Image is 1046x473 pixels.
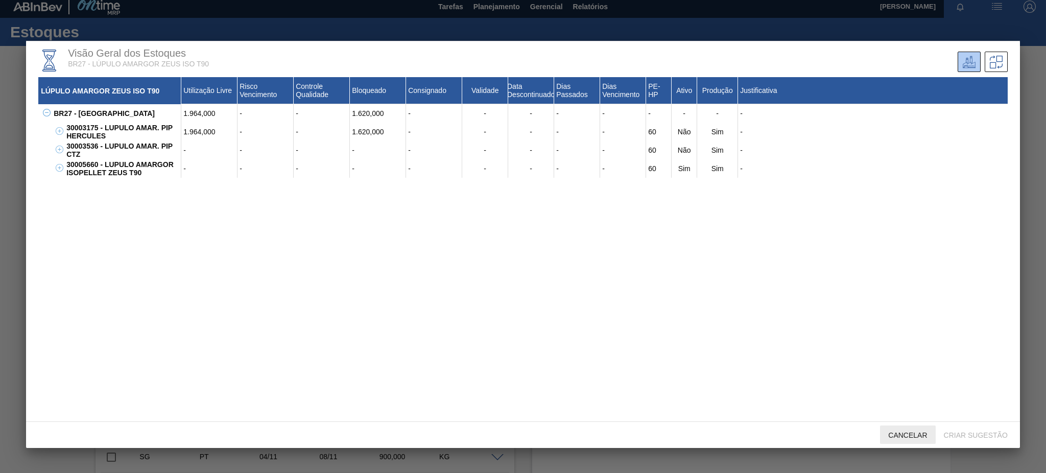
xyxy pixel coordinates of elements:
[181,77,237,104] div: Utilização Livre
[600,141,646,159] div: -
[554,104,600,123] div: -
[738,104,1008,123] div: -
[646,104,672,123] div: -
[672,104,697,123] div: -
[697,159,738,178] div: Sim
[697,77,738,104] div: Produção
[406,77,462,104] div: Consignado
[462,104,508,123] div: -
[181,159,237,178] div: -
[508,123,554,141] div: -
[738,77,1008,104] div: Justificativa
[350,141,406,159] div: -
[406,159,462,178] div: -
[350,123,406,141] div: 1.620,000
[672,123,697,141] div: Não
[738,141,1008,159] div: -
[600,104,646,123] div: -
[38,77,181,104] div: LÚPULO AMARGOR ZEUS ISO T90
[646,159,672,178] div: 60
[462,141,508,159] div: -
[554,77,600,104] div: Dias Passados
[237,159,294,178] div: -
[958,52,981,72] div: Unidade Atual/ Unidades
[880,431,935,439] span: Cancelar
[350,159,406,178] div: -
[181,141,237,159] div: -
[697,141,738,159] div: Sim
[508,141,554,159] div: -
[406,141,462,159] div: -
[51,104,181,123] div: BR27 - [GEOGRAPHIC_DATA]
[237,123,294,141] div: -
[985,52,1008,72] div: Sugestões de Trasferência
[646,123,672,141] div: 60
[237,77,294,104] div: Risco Vencimento
[294,104,350,123] div: -
[406,123,462,141] div: -
[406,104,462,123] div: -
[237,141,294,159] div: -
[554,159,600,178] div: -
[697,104,738,123] div: -
[672,141,697,159] div: Não
[508,159,554,178] div: -
[350,77,406,104] div: Bloqueado
[68,60,209,68] span: BR27 - LÚPULO AMARGOR ZEUS ISO T90
[554,141,600,159] div: -
[646,77,672,104] div: PE-HP
[738,123,1008,141] div: -
[697,123,738,141] div: Sim
[672,77,697,104] div: Ativo
[237,104,294,123] div: -
[350,104,406,123] div: 1.620,000
[508,104,554,123] div: -
[508,77,554,104] div: Data Descontinuado
[68,48,186,59] span: Visão Geral dos Estoques
[672,159,697,178] div: Sim
[181,123,237,141] div: 1.964,000
[294,77,350,104] div: Controle Qualidade
[64,159,181,178] div: 30005660 - LUPULO AMARGOR ISOPELLET ZEUS T90
[600,159,646,178] div: -
[64,123,181,141] div: 30003175 - LUPULO AMAR. PIP HERCULES
[554,123,600,141] div: -
[294,123,350,141] div: -
[181,104,237,123] div: 1.964,000
[600,123,646,141] div: -
[880,425,935,444] button: Cancelar
[294,141,350,159] div: -
[936,431,1016,439] span: Criar sugestão
[294,159,350,178] div: -
[600,77,646,104] div: Dias Vencimento
[64,141,181,159] div: 30003536 - LUPULO AMAR. PIP CTZ
[462,123,508,141] div: -
[738,159,1008,178] div: -
[462,77,508,104] div: Validade
[936,425,1016,444] button: Criar sugestão
[462,159,508,178] div: -
[646,141,672,159] div: 60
